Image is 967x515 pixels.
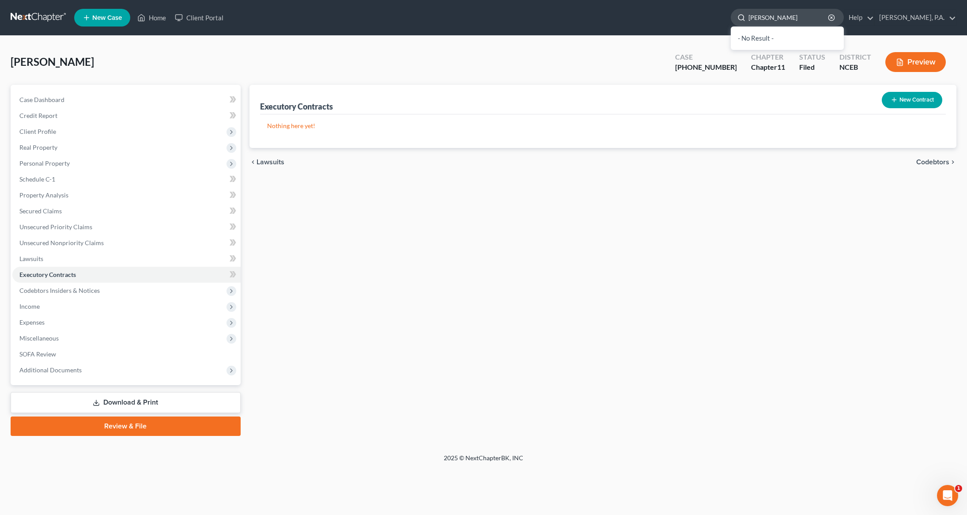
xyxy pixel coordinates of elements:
[675,62,737,72] div: [PHONE_NUMBER]
[19,175,55,183] span: Schedule C-1
[839,62,871,72] div: NCEB
[12,108,241,124] a: Credit Report
[19,350,56,358] span: SOFA Review
[12,251,241,267] a: Lawsuits
[949,159,956,166] i: chevron_right
[19,159,70,167] span: Personal Property
[19,287,100,294] span: Codebtors Insiders & Notices
[937,485,958,506] iframe: Intercom live chat
[731,27,844,50] div: - No Result -
[19,303,40,310] span: Income
[19,239,104,246] span: Unsecured Nonpriority Claims
[748,9,829,26] input: Search by name...
[249,159,257,166] i: chevron_left
[875,10,956,26] a: [PERSON_NAME], P.A.
[885,52,946,72] button: Preview
[11,417,241,436] a: Review & File
[19,207,62,215] span: Secured Claims
[12,219,241,235] a: Unsecured Priority Claims
[19,96,64,103] span: Case Dashboard
[133,10,170,26] a: Home
[267,121,939,130] p: Nothing here yet!
[92,15,122,21] span: New Case
[19,255,43,262] span: Lawsuits
[12,92,241,108] a: Case Dashboard
[19,112,57,119] span: Credit Report
[839,52,871,62] div: District
[11,392,241,413] a: Download & Print
[751,52,785,62] div: Chapter
[19,191,68,199] span: Property Analysis
[19,128,56,135] span: Client Profile
[12,346,241,362] a: SOFA Review
[260,101,333,112] div: Executory Contracts
[675,52,737,62] div: Case
[882,92,942,108] button: New Contract
[19,144,57,151] span: Real Property
[916,159,949,166] span: Codebtors
[799,52,825,62] div: Status
[11,55,94,68] span: [PERSON_NAME]
[777,63,785,71] span: 11
[19,318,45,326] span: Expenses
[19,334,59,342] span: Miscellaneous
[12,267,241,283] a: Executory Contracts
[799,62,825,72] div: Filed
[19,366,82,374] span: Additional Documents
[12,235,241,251] a: Unsecured Nonpriority Claims
[12,171,241,187] a: Schedule C-1
[257,159,284,166] span: Lawsuits
[12,203,241,219] a: Secured Claims
[955,485,962,492] span: 1
[170,10,228,26] a: Client Portal
[751,62,785,72] div: Chapter
[19,223,92,231] span: Unsecured Priority Claims
[249,159,284,166] button: chevron_left Lawsuits
[844,10,874,26] a: Help
[12,187,241,203] a: Property Analysis
[19,271,76,278] span: Executory Contracts
[916,159,956,166] button: Codebtors chevron_right
[232,454,735,470] div: 2025 © NextChapterBK, INC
